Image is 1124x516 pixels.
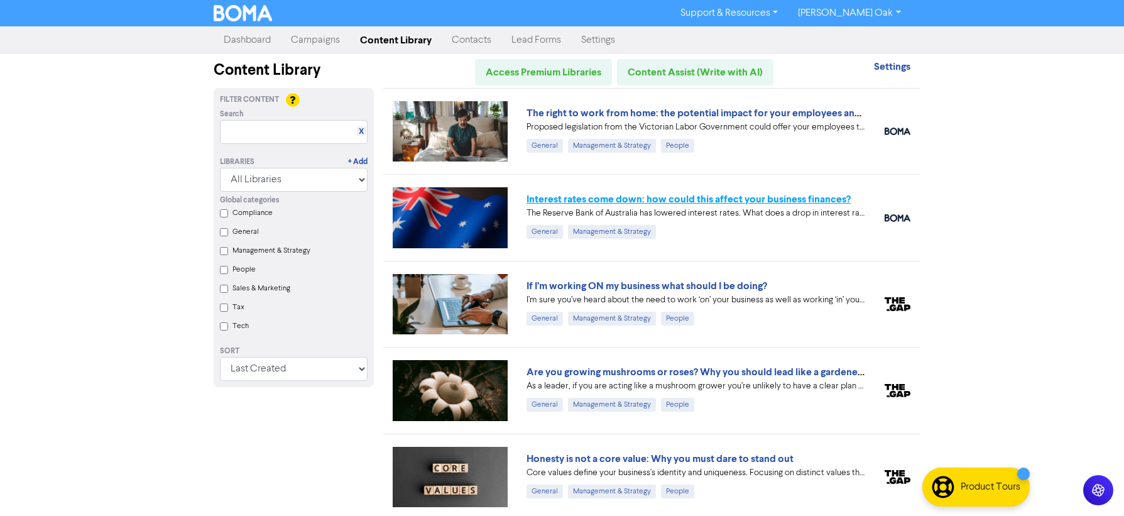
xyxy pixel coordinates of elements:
div: People [661,139,694,153]
div: Sort [220,346,368,357]
div: General [527,225,563,239]
a: Honesty is not a core value: Why you must dare to stand out [527,453,794,465]
img: boma [885,128,910,135]
a: Settings [571,28,625,53]
a: Support & Resources [670,3,788,23]
a: Settings [874,62,910,72]
strong: Settings [874,60,910,73]
label: People [232,264,256,275]
div: General [527,312,563,326]
div: People [661,312,694,326]
a: X [359,127,364,136]
a: If I’m working ON my business what should I be doing? [527,280,767,292]
label: Management & Strategy [232,245,310,256]
div: Management & Strategy [568,398,656,412]
a: Campaigns [281,28,350,53]
div: Libraries [220,156,254,168]
a: Content Library [350,28,442,53]
div: Management & Strategy [568,312,656,326]
div: As a leader, if you are acting like a mushroom grower you’re unlikely to have a clear plan yourse... [527,380,866,393]
img: BOMA Logo [214,5,273,21]
a: The right to work from home: the potential impact for your employees and business [527,107,902,119]
a: Content Assist (Write with AI) [617,59,773,85]
label: Sales & Marketing [232,283,290,294]
a: + Add [348,156,368,168]
a: [PERSON_NAME] Oak [788,3,910,23]
span: Search [220,109,244,120]
div: Content Library [214,59,374,82]
div: General [527,398,563,412]
a: Interest rates come down: how could this affect your business finances? [527,193,851,206]
a: Dashboard [214,28,281,53]
a: Contacts [442,28,501,53]
div: Management & Strategy [568,485,656,498]
img: thegap [885,297,910,311]
img: thegap [885,470,910,484]
div: Management & Strategy [568,225,656,239]
label: Compliance [232,207,273,219]
label: Tax [232,302,244,313]
iframe: Chat Widget [1061,456,1124,516]
a: Access Premium Libraries [475,59,612,85]
div: General [527,139,563,153]
div: People [661,485,694,498]
div: The Reserve Bank of Australia has lowered interest rates. What does a drop in interest rates mean... [527,207,866,220]
div: Management & Strategy [568,139,656,153]
div: People [661,398,694,412]
img: boma [885,214,910,222]
div: Core values define your business's identity and uniqueness. Focusing on distinct values that refl... [527,466,866,480]
div: General [527,485,563,498]
div: Proposed legislation from the Victorian Labor Government could offer your employees the right to ... [527,121,866,134]
label: General [232,226,259,238]
img: thegap [885,384,910,398]
div: Global categories [220,195,368,206]
label: Tech [232,321,249,332]
a: Are you growing mushrooms or roses? Why you should lead like a gardener, not a grower [527,366,923,378]
a: Lead Forms [501,28,571,53]
div: I’m sure you’ve heard about the need to work ‘on’ your business as well as working ‘in’ your busi... [527,294,866,307]
div: Filter Content [220,94,368,106]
